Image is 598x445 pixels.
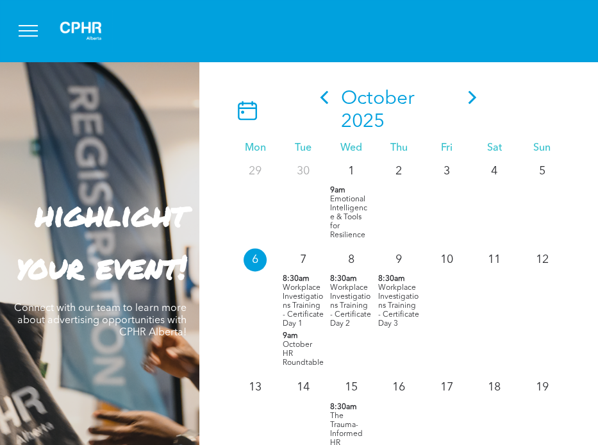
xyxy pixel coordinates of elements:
[279,142,328,155] div: Tue
[339,160,362,183] p: 1
[531,248,554,271] p: 12
[387,160,410,183] p: 2
[483,248,506,271] p: 11
[483,376,506,399] p: 18
[339,376,362,399] p: 15
[14,303,187,338] span: Connect with our team to learn more about advertising opportunities with CPHR Alberta!
[283,274,310,283] span: 8:30am
[387,248,410,271] p: 9
[378,284,419,328] span: Workplace Investigations Training - Certificate Day 3
[17,191,187,289] strong: highlight your event!
[435,160,458,183] p: 3
[330,274,357,283] span: 8:30am
[231,142,279,155] div: Mon
[330,196,367,239] span: Emotional Intelligence & Tools for Resilience
[292,248,315,271] p: 7
[339,248,362,271] p: 8
[387,376,410,399] p: 16
[531,160,554,183] p: 5
[531,376,554,399] p: 19
[12,14,45,47] button: menu
[244,248,267,271] p: 6
[283,332,298,340] span: 9am
[375,142,423,155] div: Thu
[283,341,324,367] span: October HR Roundtable
[244,160,267,183] p: 29
[518,142,566,155] div: Sun
[435,248,458,271] p: 10
[283,284,324,328] span: Workplace Investigations Training - Certificate Day 1
[327,142,375,155] div: Wed
[340,89,414,108] span: October
[330,186,345,195] span: 9am
[483,160,506,183] p: 4
[378,274,405,283] span: 8:30am
[49,10,113,51] img: A white background with a few lines on it
[435,376,458,399] p: 17
[422,142,470,155] div: Fri
[330,402,357,411] span: 8:30am
[340,112,384,131] span: 2025
[292,376,315,399] p: 14
[470,142,519,155] div: Sat
[244,376,267,399] p: 13
[292,160,315,183] p: 30
[330,284,371,328] span: Workplace Investigations Training - Certificate Day 2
